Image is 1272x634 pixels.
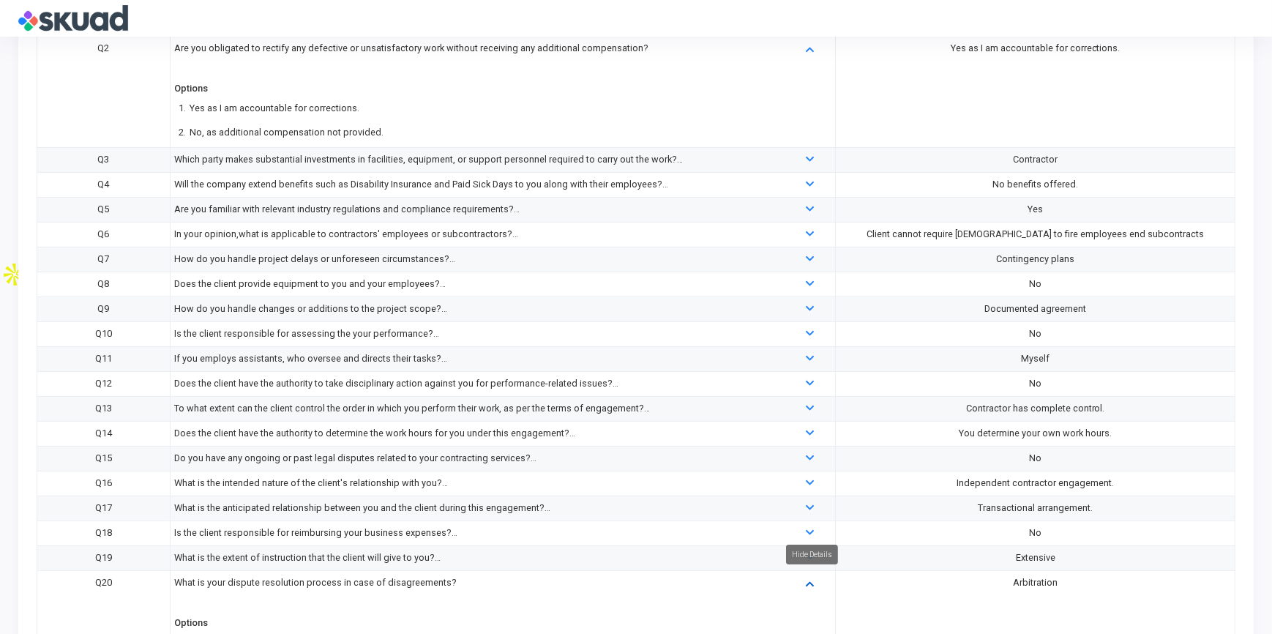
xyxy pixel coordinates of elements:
div: Are you familiar with relevant industry regulations and compliance requirements? [174,201,775,217]
div: No [840,450,1231,466]
div: Yes as I am accountable for corrections. [190,100,359,116]
div: Are you obligated to rectify any defective or unsatisfactory work without receiving any additiona... [174,40,775,72]
div: Yes [840,201,1231,217]
div: You determine your own work hours. [840,425,1231,441]
div: Options [174,81,208,97]
td: Q15 [37,446,171,471]
td: Q14 [37,421,171,446]
div: Is the client responsible for reimbursing your business expenses? [174,525,775,541]
td: Q8 [37,272,171,297]
td: Q4 [37,172,171,197]
td: Q17 [37,496,171,521]
span: 1. [174,100,190,116]
td: Q7 [37,247,171,272]
td: Q2 [37,36,171,147]
div: No [840,525,1231,541]
img: logo [18,4,128,33]
div: In your opinion,what is applicable to contractors' employees or subcontractors? [174,226,775,242]
div: No [840,326,1231,342]
div: No, as additional compensation not provided. [190,124,384,141]
td: Q12 [37,371,171,396]
div: No benefits offered. [840,176,1231,193]
div: Arbitration [840,575,1231,591]
div: Extensive [840,550,1231,566]
div: What is the intended nature of the client's relationship with you? [174,475,775,491]
div: Documented agreement [840,301,1231,317]
div: What is your dispute resolution process in case of disagreements? [174,575,775,607]
td: Q11 [37,346,171,371]
div: Options [174,615,208,631]
div: How do you handle changes or additions to the project scope? [174,301,775,317]
span: 2. [174,124,190,141]
div: Will the company extend benefits such as Disability Insurance and Paid Sick Days to you along wit... [174,176,775,193]
td: Q9 [37,297,171,321]
div: What is the anticipated relationship between you and the client during this engagement? [174,500,775,516]
div: How do you handle project delays or unforeseen circumstances? [174,251,775,267]
td: Q5 [37,197,171,222]
div: Which party makes substantial investments in facilities, equipment, or support personnel required... [174,152,775,168]
div: Myself [840,351,1231,367]
td: Q16 [37,471,171,496]
div: Contractor has complete control. [840,400,1231,417]
div: Hide Details [786,545,838,564]
div: Do you have any ongoing or past legal disputes related to your contracting services? [174,450,775,466]
div: Independent contractor engagement. [840,475,1231,491]
div: No [840,376,1231,392]
div: To what extent can the client control the order in which you perform their work, as per the terms... [174,400,775,417]
td: Q10 [37,321,171,346]
div: Is the client responsible for assessing the your performance? [174,326,775,342]
div: What is the extent of instruction that the client will give to you? [174,550,775,566]
div: No [840,276,1231,292]
div: Does the client provide equipment to you and your employees? [174,276,775,292]
td: Q13 [37,396,171,421]
div: Contingency plans [840,251,1231,267]
td: Q18 [37,521,171,545]
div: Yes as I am accountable for corrections. [840,40,1231,56]
td: Q6 [37,222,171,247]
div: If you employs assistants, who oversee and directs their tasks? [174,351,775,367]
div: Does the client have the authority to determine the work hours for you under this engagement? [174,425,775,441]
div: Client cannot require [DEMOGRAPHIC_DATA] to fire employees end subcontracts [840,226,1231,242]
td: Q19 [37,545,171,570]
div: Contractor [840,152,1231,168]
div: Transactional arrangement. [840,500,1231,516]
td: Q3 [37,147,171,172]
div: Does the client have the authority to take disciplinary action against you for performance-relate... [174,376,775,392]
